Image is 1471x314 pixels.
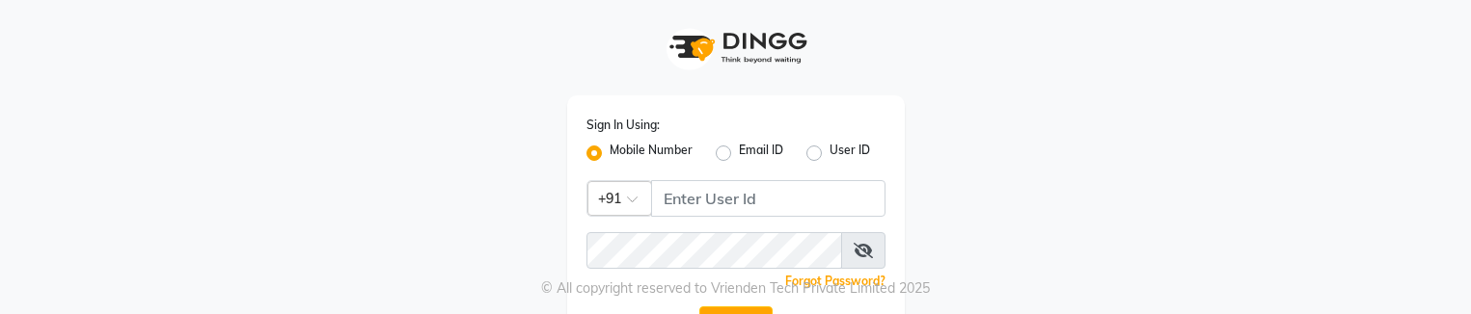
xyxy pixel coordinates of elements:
[586,117,660,134] label: Sign In Using:
[739,142,783,165] label: Email ID
[586,232,842,269] input: Username
[830,142,870,165] label: User ID
[651,180,885,217] input: Username
[610,142,693,165] label: Mobile Number
[785,274,885,288] a: Forgot Password?
[659,19,813,76] img: logo1.svg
